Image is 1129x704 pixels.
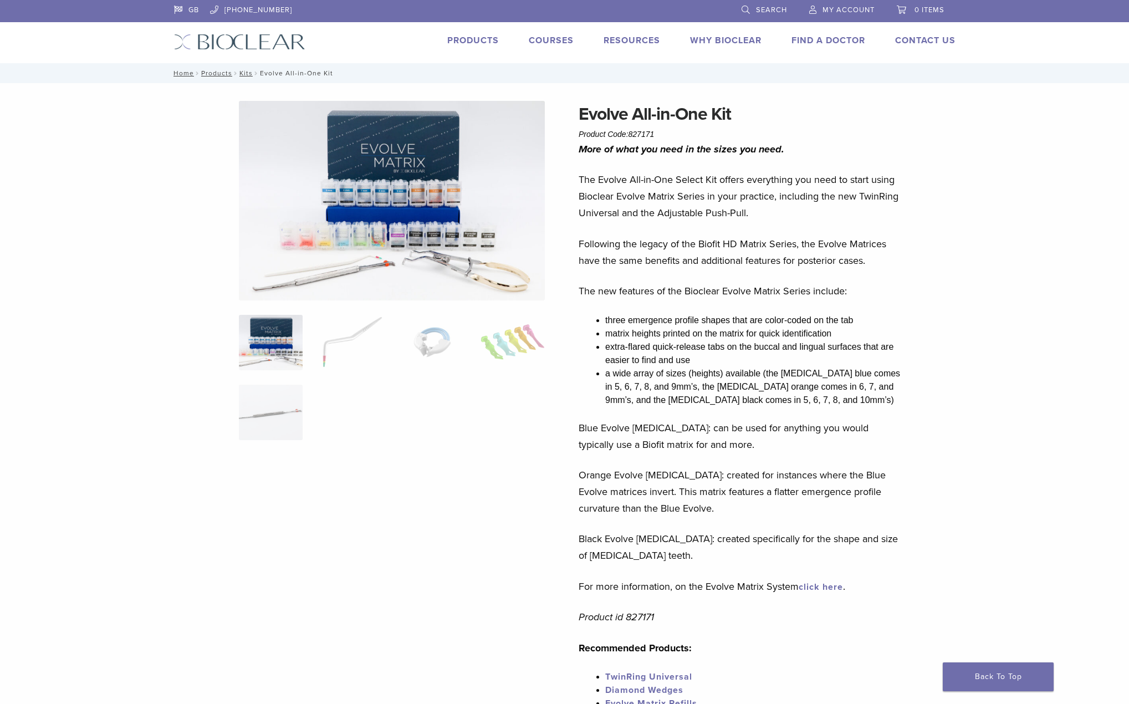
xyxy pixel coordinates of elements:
[605,340,905,367] li: extra-flared quick-release tabs on the buccal and lingual surfaces that are easier to find and use
[201,69,232,77] a: Products
[166,63,964,83] nav: Evolve All-in-One Kit
[174,34,305,50] img: Bioclear
[319,315,383,370] img: Evolve All-in-One Kit - Image 2
[915,6,944,14] span: 0 items
[579,578,905,595] p: For more information, on the Evolve Matrix System .
[579,611,654,623] em: Product id 827171
[605,367,905,407] li: a wide array of sizes (heights) available (the [MEDICAL_DATA] blue comes in 5, 6, 7, 8, and 9mm’s...
[756,6,787,14] span: Search
[690,35,762,46] a: Why Bioclear
[579,420,905,453] p: Blue Evolve [MEDICAL_DATA]: can be used for anything you would typically use a Biofit matrix for ...
[481,315,544,370] img: Evolve All-in-One Kit - Image 4
[239,69,253,77] a: Kits
[239,385,303,440] img: Evolve All-in-One Kit - Image 5
[194,70,201,76] span: /
[895,35,956,46] a: Contact Us
[579,101,905,127] h1: Evolve All-in-One Kit
[579,283,905,299] p: The new features of the Bioclear Evolve Matrix Series include:
[823,6,875,14] span: My Account
[605,685,683,696] a: Diamond Wedges
[579,530,905,564] p: Black Evolve [MEDICAL_DATA]: created specifically for the shape and size of [MEDICAL_DATA] teeth.
[400,315,464,370] img: Evolve All-in-One Kit - Image 3
[605,671,692,682] a: TwinRing Universal
[239,315,303,370] img: IMG_0457-scaled-e1745362001290-300x300.jpg
[579,171,905,221] p: The Evolve All-in-One Select Kit offers everything you need to start using Bioclear Evolve Matrix...
[629,130,655,139] span: 827171
[253,70,260,76] span: /
[579,642,692,654] strong: Recommended Products:
[605,327,905,340] li: matrix heights printed on the matrix for quick identification
[579,143,784,155] i: More of what you need in the sizes you need.
[799,581,843,593] a: click here
[579,467,905,517] p: Orange Evolve [MEDICAL_DATA]: created for instances where the Blue Evolve matrices invert. This m...
[579,236,905,269] p: Following the legacy of the Biofit HD Matrix Series, the Evolve Matrices have the same benefits a...
[232,70,239,76] span: /
[579,130,654,139] span: Product Code:
[447,35,499,46] a: Products
[170,69,194,77] a: Home
[605,314,905,327] li: three emergence profile shapes that are color-coded on the tab
[529,35,574,46] a: Courses
[791,35,865,46] a: Find A Doctor
[604,35,660,46] a: Resources
[239,101,545,300] img: IMG_0457
[943,662,1054,691] a: Back To Top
